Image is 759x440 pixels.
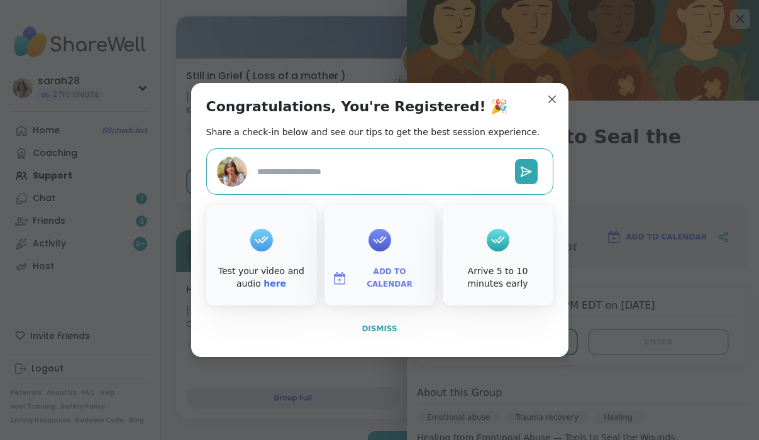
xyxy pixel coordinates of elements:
[332,271,347,286] img: ShareWell Logomark
[206,316,553,342] button: Dismiss
[263,278,286,289] a: here
[217,157,247,187] img: sarah28
[206,126,540,138] h2: Share a check-in below and see our tips to get the best session experience.
[206,98,508,116] h1: Congratulations, You're Registered! 🎉
[327,265,433,292] button: Add to Calendar
[445,265,551,290] div: Arrive 5 to 10 minutes early
[362,324,397,333] span: Dismiss
[209,265,314,290] div: Test your video and audio
[352,266,428,290] span: Add to Calendar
